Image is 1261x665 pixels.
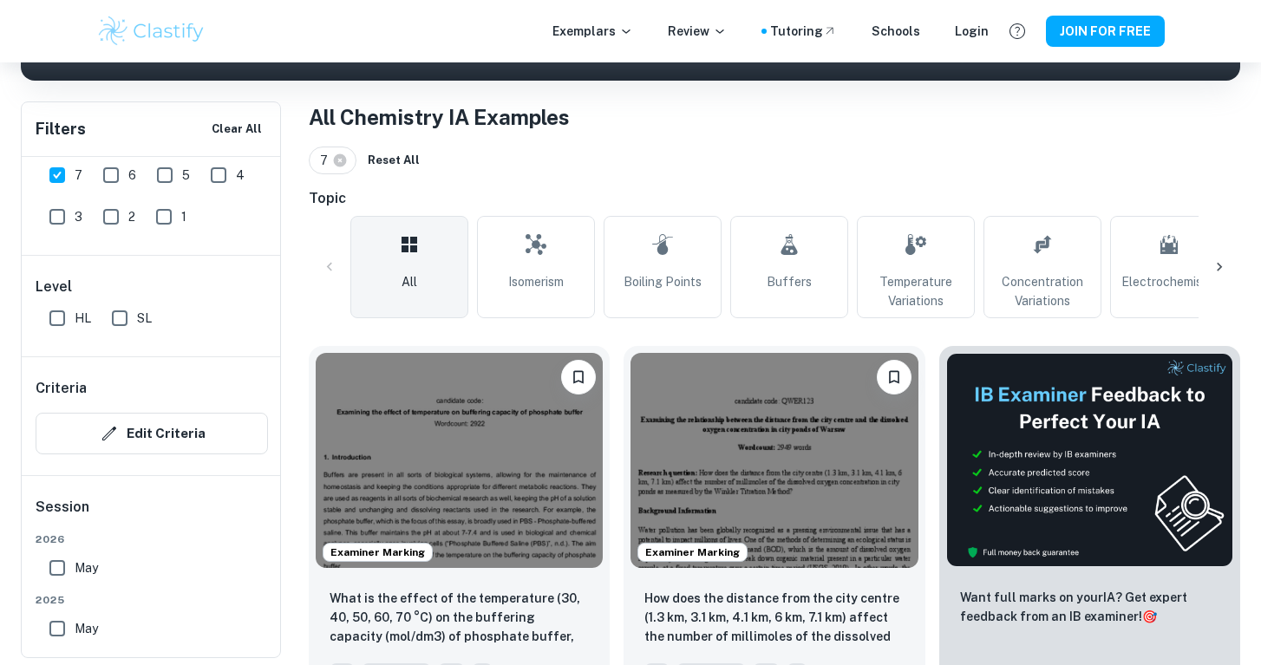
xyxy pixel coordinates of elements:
span: Examiner Marking [638,544,747,560]
a: Login [955,22,989,41]
p: Review [668,22,727,41]
img: Clastify logo [96,14,206,49]
p: What is the effect of the temperature (30, 40, 50, 60, 70 °C) on the buffering capacity (mol/dm3)... [330,589,589,648]
h1: All Chemistry IA Examples [309,101,1240,133]
button: JOIN FOR FREE [1046,16,1165,47]
span: Buffers [767,272,812,291]
span: 6 [128,166,136,185]
h6: Session [36,497,268,531]
span: 2 [128,207,135,226]
span: May [75,619,98,638]
span: 3 [75,207,82,226]
button: Please log in to bookmark exemplars [877,360,911,394]
span: Temperature Variations [865,272,967,310]
span: HL [75,309,91,328]
img: Chemistry IA example thumbnail: What is the effect of the temperature (3 [316,353,603,568]
button: Reset All [363,147,424,173]
span: 🎯 [1142,610,1157,623]
img: Chemistry IA example thumbnail: How does the distance from the city cent [630,353,918,568]
img: Thumbnail [946,353,1233,567]
span: SL [137,309,152,328]
span: May [75,558,98,577]
span: 1 [181,207,186,226]
h6: Criteria [36,378,87,399]
p: Exemplars [552,22,633,41]
span: 4 [236,166,245,185]
a: Schools [872,22,920,41]
span: Boiling Points [624,272,702,291]
button: Clear All [207,116,266,142]
span: 7 [320,151,336,170]
h6: Filters [36,117,86,141]
h6: Topic [309,188,1240,209]
span: Concentration Variations [991,272,1094,310]
a: Tutoring [770,22,837,41]
p: Want full marks on your IA ? Get expert feedback from an IB examiner! [960,588,1219,626]
span: Examiner Marking [323,544,432,560]
span: 2025 [36,592,268,608]
p: How does the distance from the city centre (1.3 km, 3.1 km, 4.1 km, 6 km, 7.1 km) affect the numb... [644,589,904,648]
button: Please log in to bookmark exemplars [561,360,596,394]
span: 2026 [36,531,268,547]
span: Isomerism [508,272,564,291]
span: Electrochemistry [1121,272,1218,291]
span: 7 [75,166,82,185]
span: All [402,272,417,291]
button: Edit Criteria [36,413,268,454]
div: 7 [309,147,356,174]
button: Help and Feedback [1003,16,1032,46]
h6: Level [36,277,268,297]
span: 5 [182,166,190,185]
